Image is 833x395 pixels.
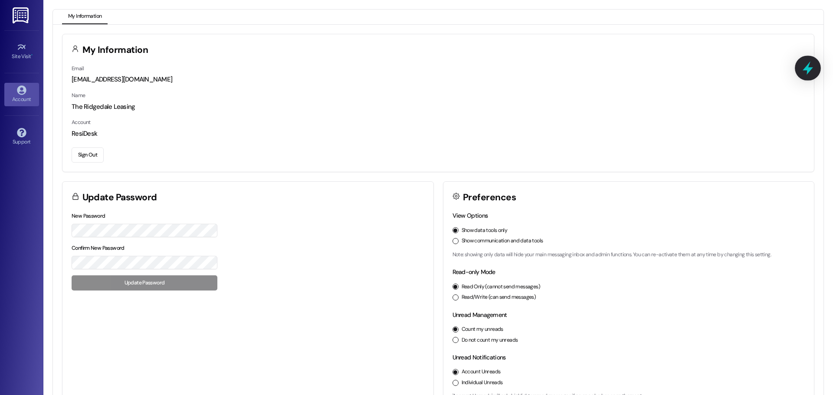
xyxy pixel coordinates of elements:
[82,46,148,55] h3: My Information
[72,212,105,219] label: New Password
[4,83,39,106] a: Account
[453,353,506,361] label: Unread Notifications
[462,237,543,245] label: Show communication and data tools
[462,336,518,344] label: Do not count my unreads
[462,379,503,387] label: Individual Unreads
[4,40,39,63] a: Site Visit •
[4,125,39,149] a: Support
[72,102,805,111] div: The Ridgedale Leasing
[72,119,91,126] label: Account
[72,65,84,72] label: Email
[462,294,536,301] label: Read/Write (can send messages)
[463,193,516,202] h3: Preferences
[72,75,805,84] div: [EMAIL_ADDRESS][DOMAIN_NAME]
[453,268,495,276] label: Read-only Mode
[453,251,805,259] p: Note: showing only data will hide your main messaging inbox and admin functions. You can re-activ...
[82,193,157,202] h3: Update Password
[462,227,508,235] label: Show data tools only
[453,212,488,219] label: View Options
[72,129,805,138] div: ResiDesk
[62,10,108,24] button: My Information
[72,147,104,163] button: Sign Out
[453,311,507,319] label: Unread Management
[72,92,85,99] label: Name
[462,283,540,291] label: Read Only (cannot send messages)
[72,245,125,251] label: Confirm New Password
[13,7,30,23] img: ResiDesk Logo
[462,368,501,376] label: Account Unreads
[462,326,503,333] label: Count my unreads
[31,52,33,58] span: •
